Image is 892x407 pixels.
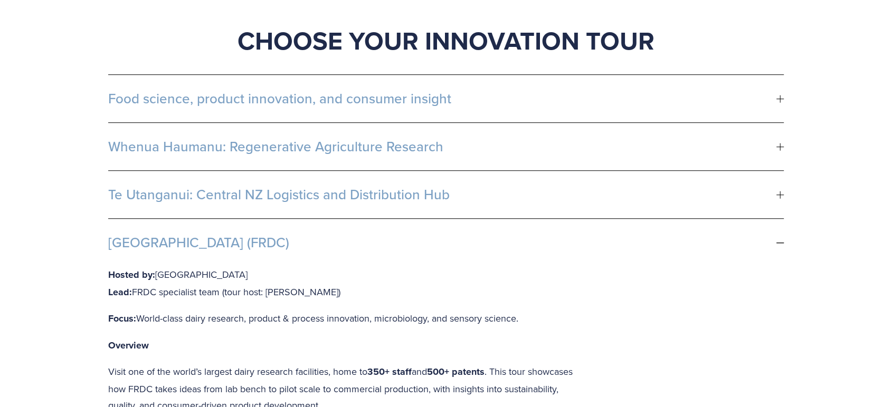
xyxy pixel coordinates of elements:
p: [GEOGRAPHIC_DATA] FRDC specialist team (tour host: [PERSON_NAME]) [108,266,581,301]
p: World-class dairy research, product & process innovation, microbiology, and sensory science. [108,310,581,327]
button: Te Utanganui: Central NZ Logistics and Distribution Hub [108,171,784,218]
span: Te Utanganui: Central NZ Logistics and Distribution Hub [108,187,776,202]
strong: Lead: [108,285,132,299]
h1: Choose Your Innovation Tour [108,25,784,56]
button: Whenua Haumanu: Regenerative Agriculture Research [108,123,784,170]
button: Food science, product innovation, and consumer insight [108,75,784,122]
strong: Focus: [108,312,136,325]
strong: Overview [108,338,149,352]
strong: 350+ staff [367,365,412,379]
span: Whenua Haumanu: Regenerative Agriculture Research [108,139,776,154]
span: Food science, product innovation, and consumer insight [108,91,776,106]
strong: 500+ patents [427,365,485,379]
strong: Hosted by: [108,268,155,282]
span: [GEOGRAPHIC_DATA] (FRDC) [108,235,776,250]
button: [GEOGRAPHIC_DATA] (FRDC) [108,219,784,266]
